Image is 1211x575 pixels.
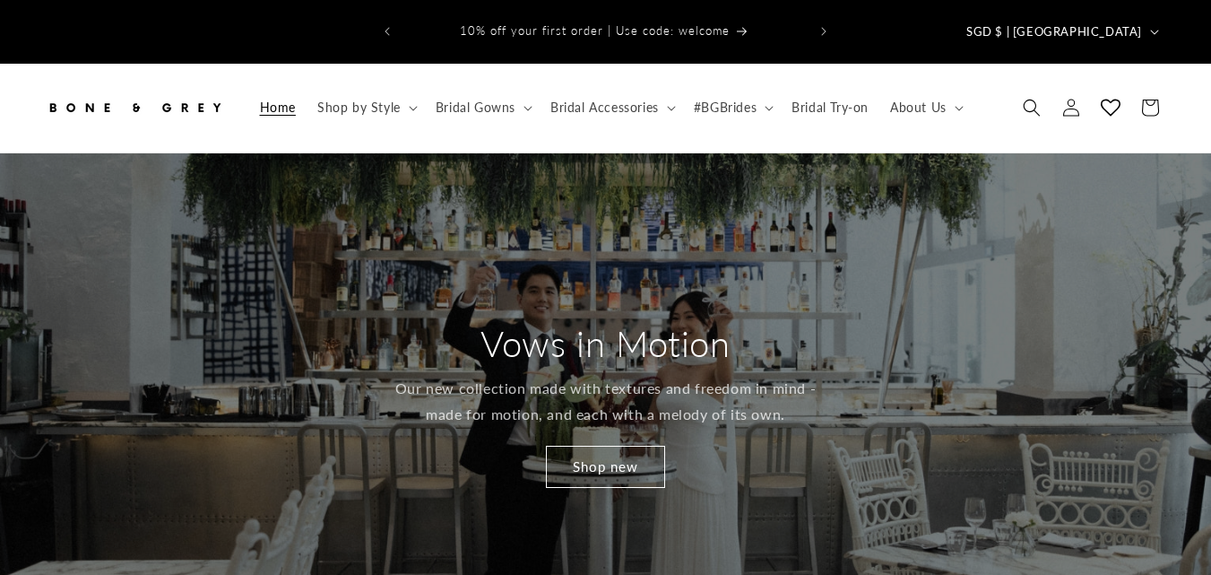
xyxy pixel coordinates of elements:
span: Home [260,100,296,116]
a: Shop new [546,446,665,488]
span: Bridal Gowns [436,100,515,116]
span: 10% off your first order | Use code: welcome [460,23,730,38]
a: Home [249,89,307,126]
summary: Shop by Style [307,89,425,126]
span: Shop by Style [317,100,401,116]
span: About Us [890,100,947,116]
a: Bridal Try-on [781,89,879,126]
h2: Vows in Motion [480,320,730,367]
summary: About Us [879,89,971,126]
button: Previous announcement [368,14,407,48]
span: Bridal Accessories [550,100,659,116]
summary: Bridal Gowns [425,89,540,126]
summary: Bridal Accessories [540,89,683,126]
img: Bone and Grey Bridal [45,88,224,127]
a: Bone and Grey Bridal [39,82,231,135]
p: Our new collection made with textures and freedom in mind - made for motion, and each with a melo... [393,376,818,428]
button: SGD $ | [GEOGRAPHIC_DATA] [956,14,1166,48]
summary: #BGBrides [683,89,781,126]
span: SGD $ | [GEOGRAPHIC_DATA] [966,23,1142,41]
button: Next announcement [804,14,843,48]
span: Bridal Try-on [791,100,869,116]
span: #BGBrides [694,100,757,116]
summary: Search [1012,88,1051,127]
